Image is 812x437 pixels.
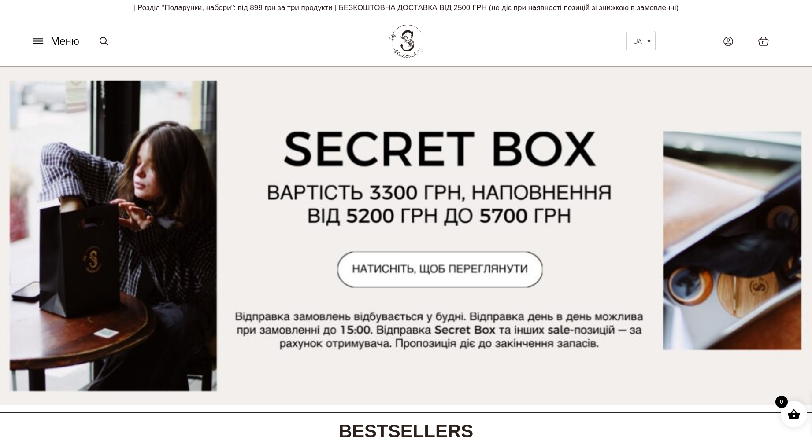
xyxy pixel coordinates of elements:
[749,27,778,55] a: 0
[633,38,641,45] span: UA
[626,31,655,51] a: UA
[762,39,764,47] span: 0
[389,25,424,58] img: BY SADOVSKIY
[51,33,79,49] span: Меню
[775,396,788,408] span: 0
[29,33,82,50] button: Меню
